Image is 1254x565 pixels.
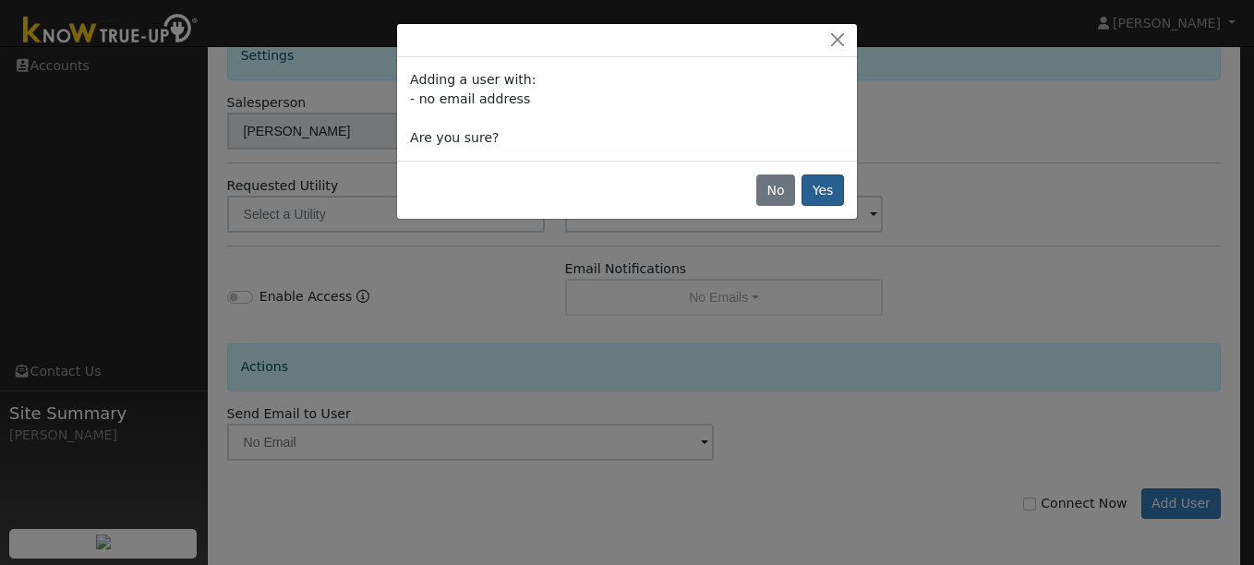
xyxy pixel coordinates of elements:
[756,174,795,206] button: No
[410,72,536,87] span: Adding a user with:
[802,174,844,206] button: Yes
[410,91,530,106] span: - no email address
[410,130,499,145] span: Are you sure?
[825,30,850,50] button: Close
